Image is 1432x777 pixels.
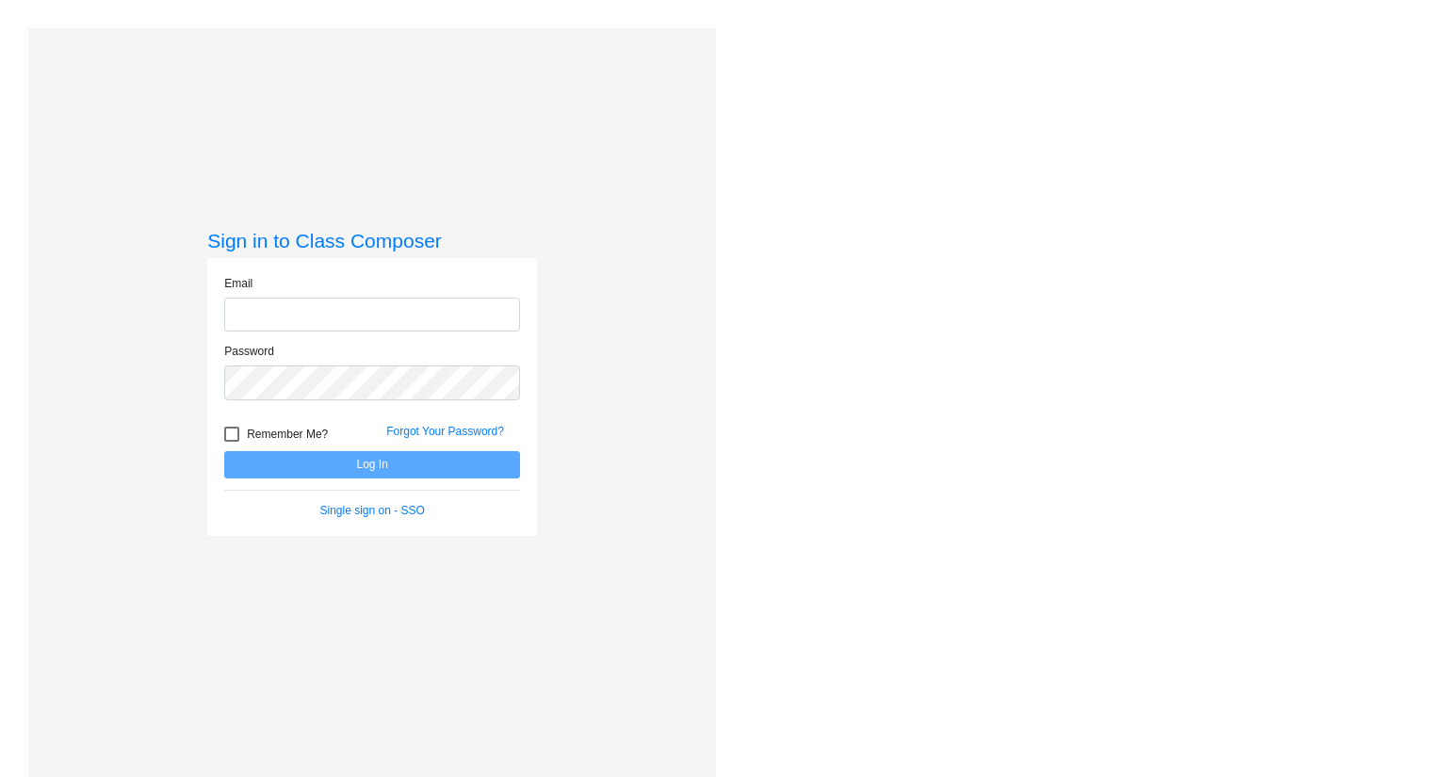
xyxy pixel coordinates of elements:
span: Remember Me? [247,423,328,445]
label: Email [224,275,252,292]
a: Single sign on - SSO [320,504,425,517]
label: Password [224,343,274,360]
a: Forgot Your Password? [386,425,504,438]
button: Log In [224,451,520,478]
h3: Sign in to Class Composer [207,229,537,252]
